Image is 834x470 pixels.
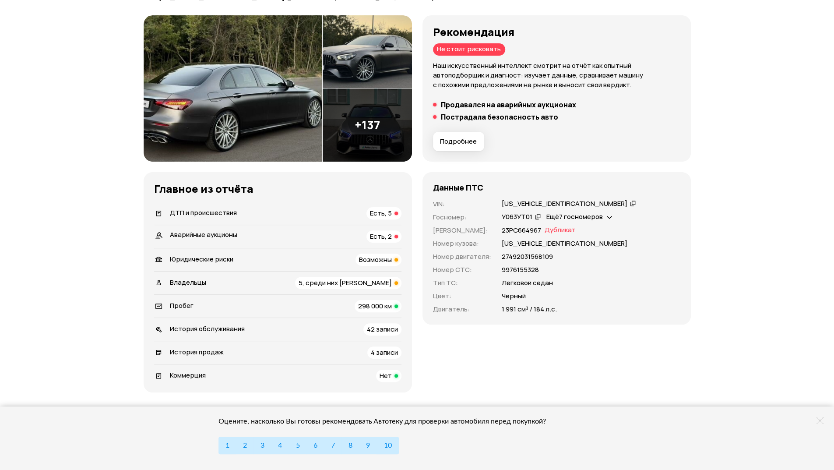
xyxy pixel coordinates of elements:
[367,325,398,334] span: 42 записи
[502,265,539,275] p: 9976155328
[502,226,541,235] p: 23РС664967
[502,239,627,248] p: [US_VEHICLE_IDENTIFICATION_NUMBER]
[324,437,342,454] button: 7
[366,442,370,449] span: 9
[359,255,392,264] span: Возможны
[170,324,245,333] span: История обслуживания
[289,437,306,454] button: 5
[170,278,206,287] span: Владельцы
[371,348,398,357] span: 4 записи
[433,43,505,56] div: Не стоит рисковать
[433,199,491,209] p: VIN :
[358,301,392,311] span: 298 000 км
[545,226,576,235] span: Дубликат
[502,291,526,301] p: Черный
[502,212,532,222] div: У063УТ01
[170,230,237,239] span: Аварийные аукционы
[299,278,392,287] span: 5, среди них [PERSON_NAME]
[502,199,627,208] div: [US_VEHICLE_IDENTIFICATION_NUMBER]
[260,442,264,449] span: 3
[377,437,398,454] button: 10
[546,212,602,221] span: Ещё 7 госномеров
[218,417,558,426] div: Оцените, насколько Вы готовы рекомендовать Автотеку для проверки автомобиля перед покупкой?
[170,301,194,310] span: Пробег
[433,212,491,222] p: Госномер :
[271,437,289,454] button: 4
[502,278,553,288] p: Легковой седан
[433,61,680,90] p: Наш искусственный интеллект смотрит на отчёт как опытный автоподборщик и диагност: изучает данные...
[331,442,335,449] span: 7
[370,232,392,241] span: Есть, 2
[370,208,392,218] span: Есть, 5
[433,304,491,314] p: Двигатель :
[170,208,237,217] span: ДТП и происшествия
[348,442,352,449] span: 8
[296,442,299,449] span: 5
[384,442,391,449] span: 10
[433,265,491,275] p: Номер СТС :
[433,252,491,262] p: Номер двигателя :
[433,183,483,192] h4: Данные ПТС
[433,239,491,248] p: Номер кузова :
[341,437,359,454] button: 8
[218,437,236,454] button: 1
[380,371,392,380] span: Нет
[236,437,254,454] button: 2
[433,132,484,151] button: Подробнее
[440,137,477,146] span: Подробнее
[253,437,271,454] button: 3
[225,442,229,449] span: 1
[502,252,553,262] p: 27492031568109
[441,113,558,121] h5: Пострадала безопасность авто
[313,442,317,449] span: 6
[441,100,576,109] h5: Продавался на аварийных аукционах
[243,442,247,449] span: 2
[170,347,224,357] span: История продаж
[170,254,233,264] span: Юридические риски
[433,226,491,235] p: [PERSON_NAME] :
[502,304,557,314] p: 1 991 см³ / 184 л.с.
[433,278,491,288] p: Тип ТС :
[433,26,680,38] h3: Рекомендация
[154,183,401,195] h3: Главное из отчёта
[278,442,282,449] span: 4
[433,291,491,301] p: Цвет :
[359,437,377,454] button: 9
[170,371,206,380] span: Коммерция
[306,437,324,454] button: 6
